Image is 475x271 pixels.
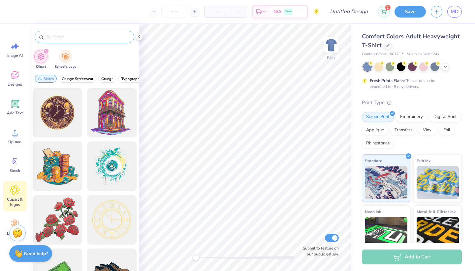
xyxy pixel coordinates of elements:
[55,50,77,69] button: filter button
[34,50,47,69] button: filter button
[417,166,459,199] img: Puff Ink
[417,217,459,250] img: Metallic & Glitter Ink
[429,112,461,122] div: Digital Print
[417,157,430,164] span: Puff Ink
[24,251,48,257] strong: Need help?
[439,125,455,135] div: Foil
[447,6,462,18] a: MD
[451,8,459,16] span: MD
[378,6,390,18] button: 1
[362,99,462,106] div: Print Type
[299,245,339,257] label: Submit to feature on our public gallery.
[390,125,417,135] div: Transfers
[161,6,187,18] input: – –
[208,8,222,15] span: – –
[395,6,426,18] button: Save
[59,75,96,83] button: filter button
[37,53,45,60] img: Clipart Image
[407,52,440,57] span: Minimum Order: 24 +
[365,217,407,250] img: Neon Ink
[325,5,373,18] input: Untitled Design
[34,50,47,69] div: filter for Clipart
[327,55,335,61] div: Back
[285,9,292,14] span: Free
[385,5,391,10] span: 1
[370,78,405,83] strong: Fresh Prints Flash:
[36,64,46,69] span: Clipart
[7,231,23,236] span: Decorate
[362,138,394,148] div: Rhinestones
[46,34,130,40] input: Try "Stars"
[362,125,388,135] div: Applique
[362,32,460,49] span: Comfort Colors Adult Heavyweight T-Shirt
[121,76,142,81] span: Typography
[8,139,21,144] span: Upload
[230,8,243,15] span: – –
[62,53,69,60] img: School's Logo Image
[417,208,456,215] span: Metallic & Glitter Ink
[7,53,23,58] span: Image AI
[362,112,394,122] div: Screen Print
[38,76,54,81] span: All Styles
[10,168,20,173] span: Greek
[7,110,23,116] span: Add Text
[101,76,113,81] span: Grunge
[273,8,281,15] span: N/A
[365,157,382,164] span: Standard
[370,78,451,90] div: This color can be expedited for 5 day delivery.
[118,75,144,83] button: filter button
[396,112,427,122] div: Embroidery
[325,38,338,52] img: Back
[35,75,57,83] button: filter button
[8,82,22,87] span: Designs
[193,254,199,261] div: Accessibility label
[98,75,116,83] button: filter button
[419,125,437,135] div: Vinyl
[390,52,403,57] span: # C1717
[55,64,77,69] span: School's Logo
[62,76,93,81] span: Grunge Streetwear
[365,166,407,199] img: Standard
[365,208,381,215] span: Neon Ink
[362,52,386,57] span: Comfort Colors
[55,50,77,69] div: filter for School's Logo
[4,197,26,207] span: Clipart & logos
